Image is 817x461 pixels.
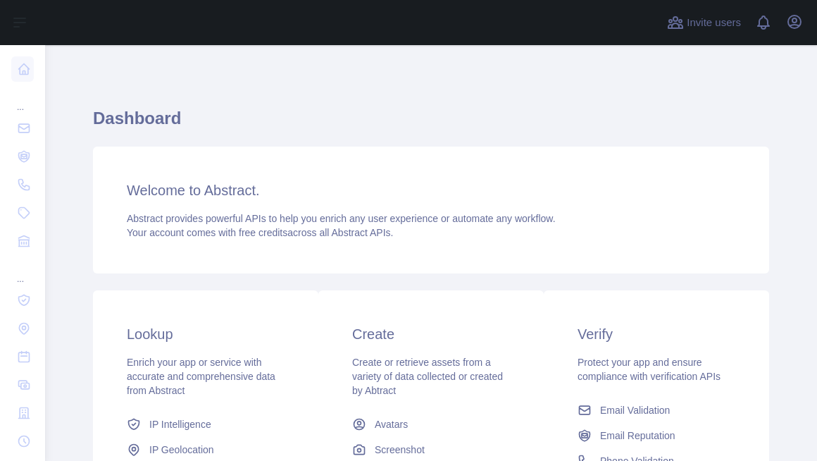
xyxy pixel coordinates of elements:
[664,11,744,34] button: Invite users
[578,357,721,382] span: Protect your app and ensure compliance with verification APIs
[127,227,393,238] span: Your account comes with across all Abstract APIs.
[11,257,34,285] div: ...
[600,403,670,417] span: Email Validation
[572,423,741,448] a: Email Reputation
[149,443,214,457] span: IP Geolocation
[239,227,287,238] span: free credits
[375,443,425,457] span: Screenshot
[149,417,211,431] span: IP Intelligence
[127,213,556,224] span: Abstract provides powerful APIs to help you enrich any user experience or automate any workflow.
[127,324,285,344] h3: Lookup
[572,398,741,423] a: Email Validation
[352,357,503,396] span: Create or retrieve assets from a variety of data collected or created by Abtract
[600,429,675,443] span: Email Reputation
[127,357,275,396] span: Enrich your app or service with accurate and comprehensive data from Abstract
[127,180,735,200] h3: Welcome to Abstract.
[352,324,510,344] h3: Create
[578,324,735,344] h3: Verify
[11,85,34,113] div: ...
[93,107,769,141] h1: Dashboard
[687,15,741,31] span: Invite users
[347,412,516,437] a: Avatars
[375,417,408,431] span: Avatars
[121,412,290,437] a: IP Intelligence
